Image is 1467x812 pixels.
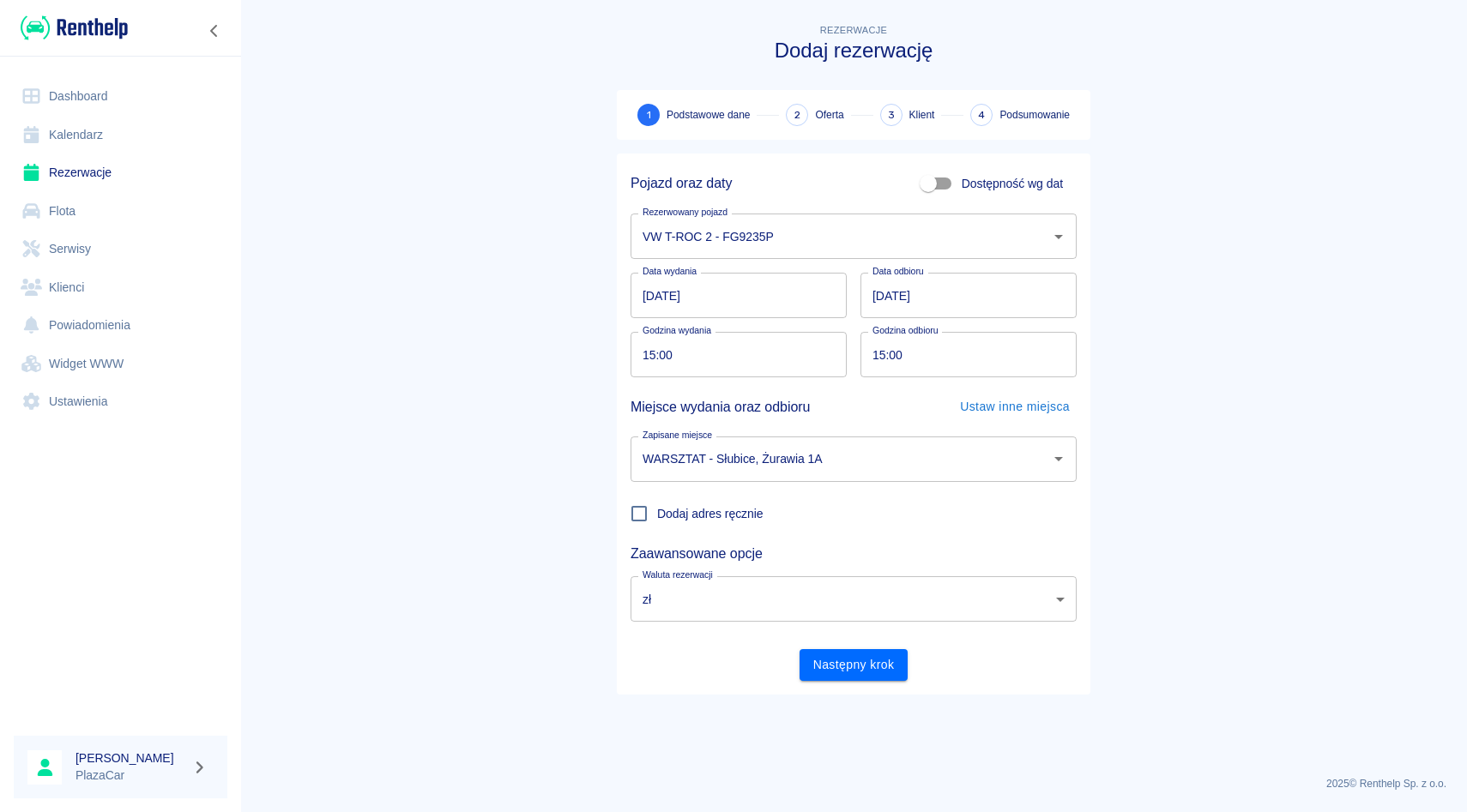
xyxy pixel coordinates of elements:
[75,749,185,767] h6: [PERSON_NAME]
[647,106,651,124] span: 1
[643,206,727,219] label: Rezerwowany pojazd
[657,505,764,523] span: Dodaj adres ręcznie
[872,324,939,337] label: Godzina odbioru
[14,192,227,231] a: Flota
[667,107,750,123] span: Podstawowe dane
[872,265,924,278] label: Data odbioru
[14,382,227,421] a: Ustawienia
[261,776,1446,791] p: 2025 © Renthelp Sp. z o.o.
[815,107,843,123] span: Oferta
[643,568,713,581] label: Waluta rezerwacji
[631,545,1077,562] h5: Zaawansowane opcje
[14,268,227,307] a: Klienci
[953,391,1077,423] button: Ustaw inne miejsca
[1047,225,1071,249] button: Otwórz
[962,175,1063,193] span: Dostępność wg dat
[631,576,1077,622] div: zł
[631,392,810,423] h5: Miejsce wydania oraz odbioru
[617,39,1090,63] h3: Dodaj rezerwację
[631,273,847,318] input: DD.MM.YYYY
[794,106,800,124] span: 2
[999,107,1070,123] span: Podsumowanie
[631,332,835,377] input: hh:mm
[14,230,227,268] a: Serwisy
[888,106,895,124] span: 3
[643,429,712,442] label: Zapisane miejsce
[21,14,128,42] img: Renthelp logo
[14,306,227,345] a: Powiadomienia
[820,25,887,35] span: Rezerwacje
[643,324,711,337] label: Godzina wydania
[75,767,185,785] p: PlazaCar
[860,273,1077,318] input: DD.MM.YYYY
[1047,447,1071,471] button: Otwórz
[14,153,227,192] a: Rezerwacje
[14,77,227,116] a: Dashboard
[631,175,732,192] h5: Pojazd oraz daty
[14,345,227,383] a: Widget WWW
[860,332,1065,377] input: hh:mm
[14,116,227,154] a: Kalendarz
[909,107,935,123] span: Klient
[202,20,227,42] button: Zwiń nawigację
[14,14,128,42] a: Renthelp logo
[800,649,909,681] button: Następny krok
[643,265,697,278] label: Data wydania
[978,106,985,124] span: 4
